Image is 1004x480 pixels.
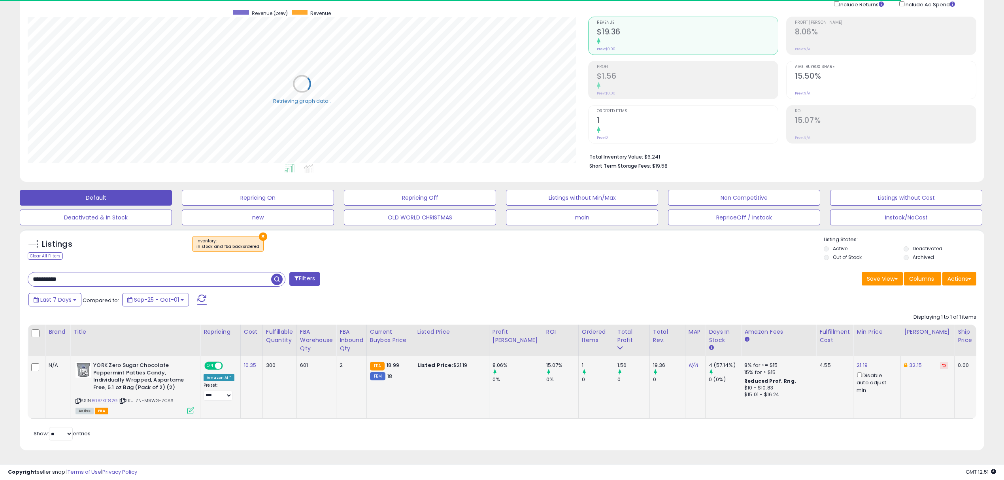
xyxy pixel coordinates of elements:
img: 51LGJ9g+38L._SL40_.jpg [75,362,91,378]
span: 18 [387,372,392,380]
label: Active [833,245,847,252]
button: Instock/NoCost [830,210,982,225]
span: Sep-25 - Oct-01 [134,296,179,304]
small: Amazon Fees. [744,336,749,343]
button: Non Competitive [668,190,820,206]
li: $6,241 [589,151,971,161]
div: 8.06% [493,362,543,369]
div: 1.56 [617,362,649,369]
small: Prev: N/A [795,47,810,51]
div: Clear All Filters [28,252,63,260]
button: Deactivated & In Stock [20,210,172,225]
div: Min Price [857,328,897,336]
div: 4.55 [819,362,847,369]
button: Listings without Cost [830,190,982,206]
div: Brand [49,328,67,336]
div: $21.19 [417,362,483,369]
div: MAP [689,328,702,336]
div: 0 (0%) [709,376,741,383]
h5: Listings [42,239,72,250]
span: Avg. Buybox Share [795,65,976,69]
span: $19.58 [652,162,668,170]
button: Filters [289,272,320,286]
button: Actions [942,272,976,285]
span: Revenue [597,21,778,25]
div: $10 - $10.83 [744,385,810,391]
b: Short Term Storage Fees: [589,163,651,169]
div: Fulfillable Quantity [266,328,293,344]
div: 4 (57.14%) [709,362,741,369]
button: Repricing Off [344,190,496,206]
a: 21.19 [857,361,868,369]
div: N/A [49,362,64,369]
div: 1 [582,362,614,369]
div: 0 [653,376,685,383]
div: 601 [300,362,330,369]
div: Amazon Fees [744,328,813,336]
label: Out of Stock [833,254,862,261]
div: in stock and fba backordered [196,244,259,249]
button: Sep-25 - Oct-01 [122,293,189,306]
div: FBA inbound Qty [340,328,363,353]
b: YORK Zero Sugar Chocolate Peppermint Patties Candy, Individually Wrapped, Aspartame Free, 5.1 oz ... [93,362,189,393]
div: FBA Warehouse Qty [300,328,333,353]
small: Prev: $0.00 [597,91,615,96]
div: 0 [582,376,614,383]
label: Deactivated [913,245,942,252]
div: ROI [546,328,575,336]
strong: Copyright [8,468,37,476]
span: Columns [909,275,934,283]
div: 15.07% [546,362,578,369]
div: seller snap | | [8,469,137,476]
div: Retrieving graph data.. [273,97,331,104]
button: OLD WORLD CHRISTMAS [344,210,496,225]
div: Total Rev. [653,328,682,344]
div: 0% [546,376,578,383]
div: Cost [244,328,259,336]
div: Listed Price [417,328,486,336]
span: 18.99 [387,361,399,369]
div: $15.01 - $16.24 [744,391,810,398]
button: Repricing On [182,190,334,206]
small: Days In Stock. [709,344,713,351]
span: FBA [95,408,108,414]
button: new [182,210,334,225]
small: Prev: $0.00 [597,47,615,51]
h2: 1 [597,116,778,127]
div: Total Profit [617,328,646,344]
span: Ordered Items [597,109,778,113]
div: Days In Stock [709,328,738,344]
div: 2 [340,362,360,369]
span: ON [205,363,215,369]
button: RepriceOff / Instock [668,210,820,225]
div: 15% for > $15 [744,369,810,376]
h2: 8.06% [795,27,976,38]
b: Listed Price: [417,361,453,369]
div: Preset: [204,383,234,401]
a: Privacy Policy [102,468,137,476]
div: 0 [617,376,649,383]
div: Title [74,328,197,336]
span: Profit [597,65,778,69]
a: N/A [689,361,698,369]
span: Show: entries [34,430,91,437]
div: 0% [493,376,543,383]
div: [PERSON_NAME] [904,328,951,336]
div: Current Buybox Price [370,328,411,344]
button: main [506,210,658,225]
label: Archived [913,254,934,261]
a: 32.15 [909,361,922,369]
div: 0.00 [958,362,971,369]
span: Compared to: [83,297,119,304]
p: Listing States: [824,236,984,244]
span: 2025-10-9 12:51 GMT [966,468,996,476]
button: Default [20,190,172,206]
div: Amazon AI * [204,374,234,381]
small: FBA [370,362,385,370]
div: Ship Price [958,328,974,344]
a: 10.35 [244,361,257,369]
span: All listings currently available for purchase on Amazon [75,408,94,414]
div: 19.36 [653,362,685,369]
span: | SKU: ZN-M9WG-ZCA6 [119,397,174,404]
span: OFF [222,363,234,369]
